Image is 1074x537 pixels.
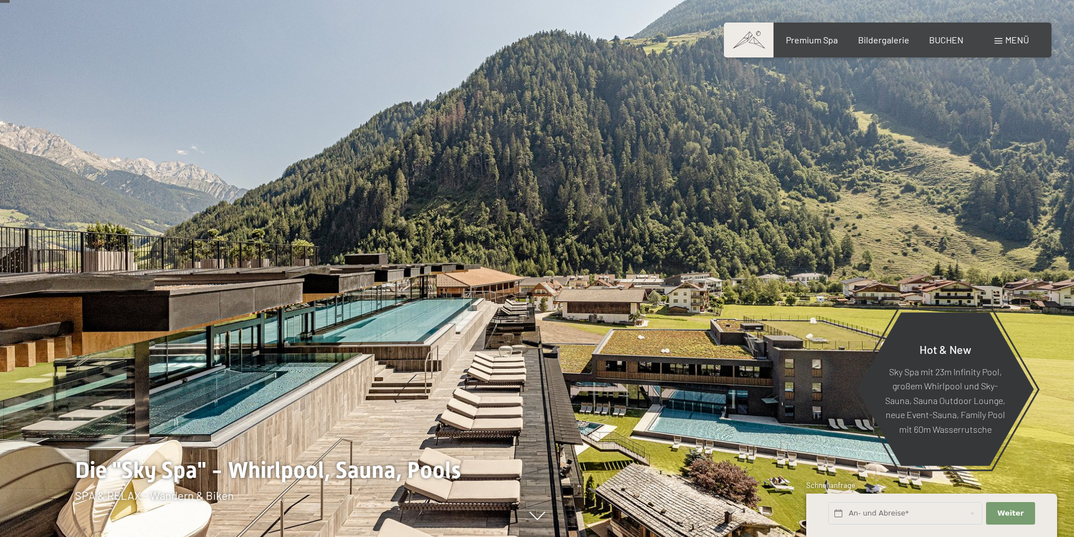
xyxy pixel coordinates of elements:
p: Sky Spa mit 23m Infinity Pool, großem Whirlpool und Sky-Sauna, Sauna Outdoor Lounge, neue Event-S... [884,364,1006,436]
a: Bildergalerie [858,34,909,45]
span: Weiter [997,508,1024,518]
span: Hot & New [920,342,971,356]
button: Weiter [986,502,1035,525]
span: Menü [1005,34,1029,45]
a: Premium Spa [786,34,838,45]
span: Schnellanfrage [806,481,855,490]
a: Hot & New Sky Spa mit 23m Infinity Pool, großem Whirlpool und Sky-Sauna, Sauna Outdoor Lounge, ne... [856,312,1035,467]
a: BUCHEN [929,34,963,45]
